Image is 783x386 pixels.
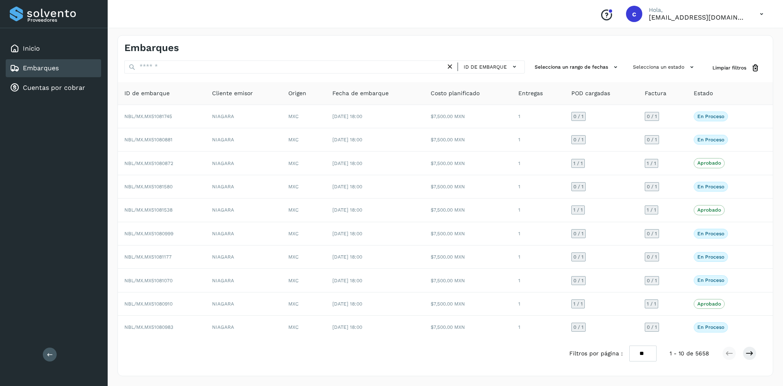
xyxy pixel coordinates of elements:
td: 1 [512,222,565,245]
td: NIAGARA [206,199,282,222]
td: $7,500.00 MXN [424,128,512,152]
span: Filtros por página : [569,349,623,358]
span: ID de embarque [464,63,507,71]
span: 1 / 1 [647,208,656,212]
td: 1 [512,292,565,316]
span: [DATE] 18:00 [332,278,362,283]
span: [DATE] 18:00 [332,301,362,307]
span: 0 / 1 [647,278,657,283]
span: 1 / 1 [573,301,583,306]
span: Origen [288,89,306,98]
span: NBL/MX.MX51081177 [124,254,172,260]
td: MXC [282,199,326,222]
span: NBL/MX.MX51080881 [124,137,173,143]
p: Proveedores [27,17,98,23]
span: Factura [645,89,666,98]
span: NBL/MX.MX51080999 [124,231,173,237]
span: Limpiar filtros [712,64,746,71]
span: 0 / 1 [647,325,657,330]
td: $7,500.00 MXN [424,316,512,339]
td: NIAGARA [206,292,282,316]
td: NIAGARA [206,316,282,339]
td: 1 [512,175,565,199]
span: 0 / 1 [573,184,584,189]
td: MXC [282,316,326,339]
span: [DATE] 18:00 [332,184,362,190]
span: Fecha de embarque [332,89,389,98]
td: $7,500.00 MXN [424,269,512,292]
div: Inicio [6,40,101,58]
td: $7,500.00 MXN [424,175,512,199]
td: NIAGARA [206,105,282,128]
p: En proceso [697,324,724,330]
button: Selecciona un estado [630,60,699,74]
td: MXC [282,245,326,269]
span: [DATE] 18:00 [332,231,362,237]
td: MXC [282,105,326,128]
span: 0 / 1 [573,278,584,283]
td: 1 [512,199,565,222]
div: Cuentas por cobrar [6,79,101,97]
span: 0 / 1 [573,254,584,259]
span: [DATE] 18:00 [332,137,362,143]
span: NBL/MX.MX51081745 [124,114,172,119]
button: ID de embarque [461,61,521,73]
td: MXC [282,269,326,292]
td: $7,500.00 MXN [424,199,512,222]
td: 1 [512,128,565,152]
p: En proceso [697,137,724,143]
span: 1 / 1 [573,161,583,166]
span: Entregas [518,89,543,98]
p: Aprobado [697,160,721,166]
td: $7,500.00 MXN [424,245,512,269]
span: 1 / 1 [647,161,656,166]
td: 1 [512,269,565,292]
p: En proceso [697,254,724,260]
span: NBL/MX.MX51081538 [124,207,173,213]
p: Aprobado [697,207,721,213]
span: 0 / 1 [573,325,584,330]
a: Inicio [23,45,40,52]
td: $7,500.00 MXN [424,152,512,175]
span: 0 / 1 [647,184,657,189]
span: 0 / 1 [647,231,657,236]
td: $7,500.00 MXN [424,105,512,128]
h4: Embarques [124,42,179,54]
td: 1 [512,152,565,175]
p: En proceso [697,114,724,119]
div: Embarques [6,59,101,77]
span: 0 / 1 [647,137,657,142]
td: 1 [512,245,565,269]
span: 1 / 1 [647,301,656,306]
span: 0 / 1 [647,254,657,259]
span: Costo planificado [431,89,480,98]
td: 1 [512,105,565,128]
td: MXC [282,222,326,245]
span: NBL/MX.MX51081580 [124,184,173,190]
p: Hola, [649,7,747,13]
td: NIAGARA [206,152,282,175]
button: Selecciona un rango de fechas [531,60,623,74]
td: NIAGARA [206,175,282,199]
span: 0 / 1 [573,114,584,119]
td: NIAGARA [206,222,282,245]
td: NIAGARA [206,245,282,269]
p: cuentas3@enlacesmet.com.mx [649,13,747,21]
td: MXC [282,128,326,152]
span: 0 / 1 [647,114,657,119]
span: Cliente emisor [212,89,253,98]
span: POD cargadas [571,89,610,98]
button: Limpiar filtros [706,60,766,76]
span: 1 - 10 de 5658 [670,349,709,358]
p: En proceso [697,231,724,237]
td: MXC [282,175,326,199]
p: En proceso [697,184,724,190]
span: [DATE] 18:00 [332,207,362,213]
span: [DATE] 18:00 [332,114,362,119]
td: NIAGARA [206,269,282,292]
td: 1 [512,316,565,339]
span: [DATE] 18:00 [332,161,362,166]
span: 0 / 1 [573,137,584,142]
span: 0 / 1 [573,231,584,236]
span: Estado [694,89,713,98]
